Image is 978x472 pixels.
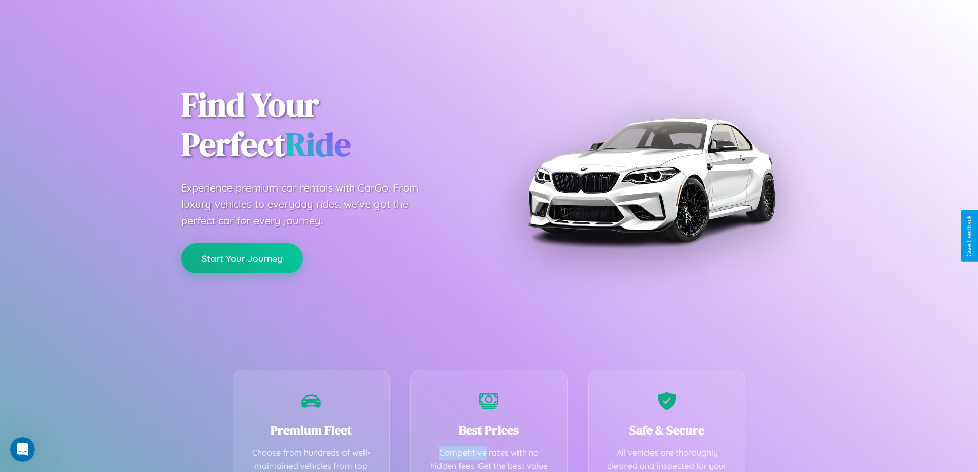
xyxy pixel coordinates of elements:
span: Ride [285,122,351,166]
div: Give Feedback [966,215,973,257]
h3: Safe & Secure [604,422,730,439]
button: Start Your Journey [181,243,303,273]
img: Premium BMW car rental vehicle [523,51,779,308]
h1: Find Your Perfect [181,85,474,164]
h3: Premium Fleet [248,422,374,439]
h3: Best Prices [426,422,552,439]
p: Experience premium car rentals with CarGo. From luxury vehicles to everyday rides, we've got the ... [181,180,438,229]
iframe: Intercom live chat [10,437,35,462]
